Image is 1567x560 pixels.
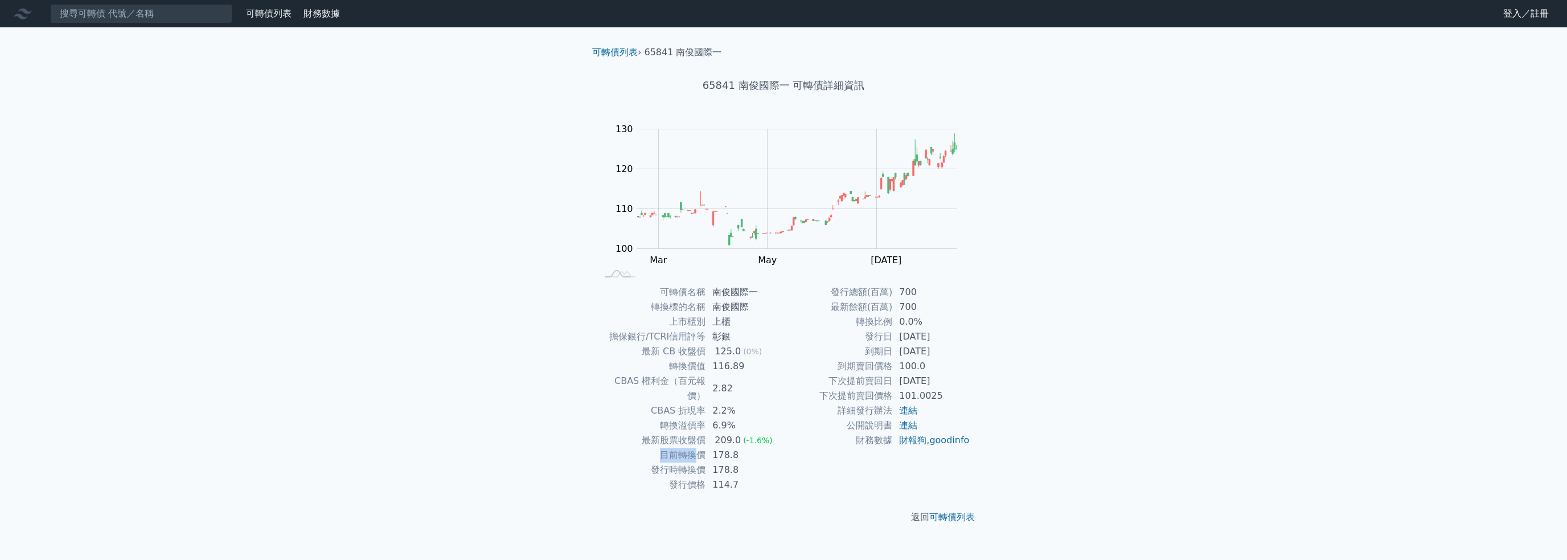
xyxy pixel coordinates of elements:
li: 65841 南俊國際一 [645,46,722,59]
a: 可轉債列表 [246,8,292,19]
tspan: 130 [616,124,633,134]
td: 目前轉換價 [597,448,705,463]
td: [DATE] [892,344,970,359]
td: 100.0 [892,359,970,374]
td: 財務數據 [783,433,892,448]
a: 連結 [899,420,917,431]
a: 可轉債列表 [592,47,638,58]
tspan: 120 [616,163,633,174]
tspan: Mar [650,255,667,265]
td: 上櫃 [705,314,783,329]
div: 125.0 [712,344,743,359]
td: 700 [892,300,970,314]
li: › [592,46,641,59]
tspan: 110 [616,203,633,214]
td: 最新 CB 收盤價 [597,344,705,359]
td: 可轉債名稱 [597,285,705,300]
div: 209.0 [712,433,743,448]
td: 轉換溢價率 [597,418,705,433]
td: [DATE] [892,329,970,344]
td: CBAS 折現率 [597,403,705,418]
td: 轉換比例 [783,314,892,329]
a: 登入／註冊 [1494,5,1558,23]
a: goodinfo [929,435,969,445]
h1: 65841 南俊國際一 可轉債詳細資訊 [583,77,984,93]
td: 發行價格 [597,477,705,492]
td: 發行時轉換價 [597,463,705,477]
td: , [892,433,970,448]
a: 連結 [899,405,917,416]
td: 南俊國際一 [705,285,783,300]
td: 下次提前賣回價格 [783,389,892,403]
a: 財報狗 [899,435,926,445]
td: 南俊國際 [705,300,783,314]
iframe: Chat Widget [1510,505,1567,560]
td: 發行日 [783,329,892,344]
td: 到期賣回價格 [783,359,892,374]
td: 114.7 [705,477,783,492]
a: 可轉債列表 [929,512,975,522]
td: 0.0% [892,314,970,329]
a: 財務數據 [303,8,340,19]
td: [DATE] [892,374,970,389]
td: 轉換標的名稱 [597,300,705,314]
span: (-1.6%) [743,436,773,445]
td: 彰銀 [705,329,783,344]
tspan: May [758,255,777,265]
span: (0%) [743,347,762,356]
td: 詳細發行辦法 [783,403,892,418]
td: 178.8 [705,463,783,477]
td: CBAS 權利金（百元報價） [597,374,705,403]
td: 發行總額(百萬) [783,285,892,300]
td: 700 [892,285,970,300]
td: 最新餘額(百萬) [783,300,892,314]
td: 下次提前賣回日 [783,374,892,389]
td: 擔保銀行/TCRI信用評等 [597,329,705,344]
tspan: 100 [616,243,633,254]
td: 公開說明書 [783,418,892,433]
td: 到期日 [783,344,892,359]
div: 聊天小工具 [1510,505,1567,560]
p: 返回 [583,510,984,524]
td: 6.9% [705,418,783,433]
td: 2.82 [705,374,783,403]
g: Chart [610,124,974,265]
td: 178.8 [705,448,783,463]
td: 轉換價值 [597,359,705,374]
td: 116.89 [705,359,783,374]
td: 2.2% [705,403,783,418]
tspan: [DATE] [871,255,901,265]
td: 最新股票收盤價 [597,433,705,448]
td: 上市櫃別 [597,314,705,329]
input: 搜尋可轉債 代號／名稱 [50,4,232,23]
td: 101.0025 [892,389,970,403]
